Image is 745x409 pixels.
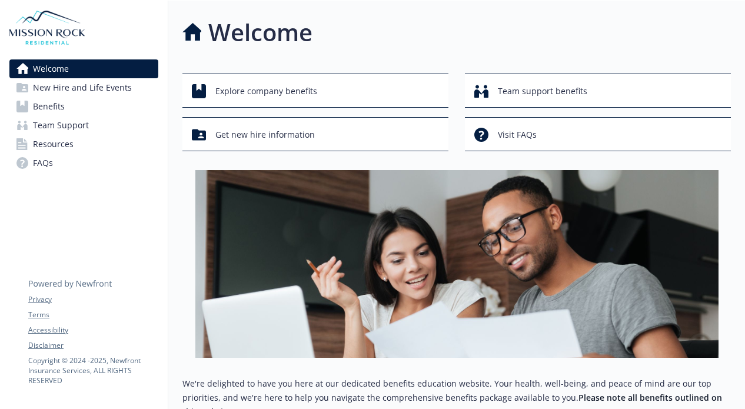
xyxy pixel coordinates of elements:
[195,170,719,358] img: overview page banner
[28,355,158,385] p: Copyright © 2024 - 2025 , Newfront Insurance Services, ALL RIGHTS RESERVED
[498,124,537,146] span: Visit FAQs
[215,124,315,146] span: Get new hire information
[9,154,158,172] a: FAQs
[9,78,158,97] a: New Hire and Life Events
[9,59,158,78] a: Welcome
[215,80,317,102] span: Explore company benefits
[28,325,158,335] a: Accessibility
[28,294,158,305] a: Privacy
[28,340,158,351] a: Disclaimer
[28,310,158,320] a: Terms
[182,74,448,108] button: Explore company benefits
[465,74,731,108] button: Team support benefits
[498,80,587,102] span: Team support benefits
[182,117,448,151] button: Get new hire information
[9,135,158,154] a: Resources
[9,97,158,116] a: Benefits
[9,116,158,135] a: Team Support
[33,116,89,135] span: Team Support
[33,135,74,154] span: Resources
[208,15,312,50] h1: Welcome
[33,59,69,78] span: Welcome
[465,117,731,151] button: Visit FAQs
[33,154,53,172] span: FAQs
[33,78,132,97] span: New Hire and Life Events
[33,97,65,116] span: Benefits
